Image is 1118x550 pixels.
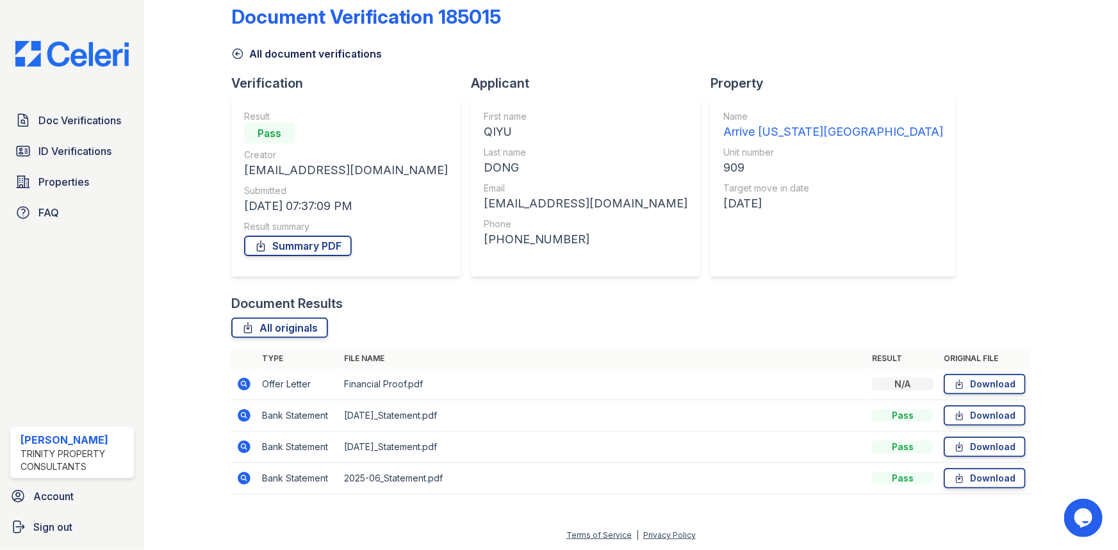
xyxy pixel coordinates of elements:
[231,5,501,28] div: Document Verification 185015
[939,348,1031,369] th: Original file
[339,369,867,400] td: Financial Proof.pdf
[723,182,943,195] div: Target move in date
[566,530,632,540] a: Terms of Service
[944,405,1026,426] a: Download
[471,74,711,92] div: Applicant
[257,400,339,432] td: Bank Statement
[723,195,943,213] div: [DATE]
[339,400,867,432] td: [DATE]_Statement.pdf
[231,295,343,312] div: Document Results
[944,468,1026,489] a: Download
[10,138,134,164] a: ID Verifications
[484,231,687,248] div: [PHONE_NUMBER]
[867,348,939,369] th: Result
[38,113,121,128] span: Doc Verifications
[38,174,89,190] span: Properties
[944,374,1026,394] a: Download
[5,514,139,540] a: Sign out
[5,483,139,509] a: Account
[339,432,867,463] td: [DATE]_Statement.pdf
[636,530,639,540] div: |
[339,348,867,369] th: File name
[231,46,382,61] a: All document verifications
[244,220,448,233] div: Result summary
[872,378,933,391] div: N/A
[484,110,687,123] div: First name
[10,200,134,225] a: FAQ
[711,74,966,92] div: Property
[257,432,339,463] td: Bank Statement
[5,41,139,67] img: CE_Logo_Blue-a8612792a0a2168367f1c8372b55b34899dd931a85d93a1a3d3e32e68fde9ad4.png
[484,218,687,231] div: Phone
[872,409,933,422] div: Pass
[10,169,134,195] a: Properties
[257,369,339,400] td: Offer Letter
[723,110,943,141] a: Name Arrive [US_STATE][GEOGRAPHIC_DATA]
[723,110,943,123] div: Name
[21,448,129,473] div: Trinity Property Consultants
[38,205,59,220] span: FAQ
[723,146,943,159] div: Unit number
[944,437,1026,457] a: Download
[231,318,328,338] a: All originals
[1064,499,1105,537] iframe: chat widget
[484,195,687,213] div: [EMAIL_ADDRESS][DOMAIN_NAME]
[723,159,943,177] div: 909
[244,184,448,197] div: Submitted
[244,197,448,215] div: [DATE] 07:37:09 PM
[21,432,129,448] div: [PERSON_NAME]
[231,74,471,92] div: Verification
[723,123,943,141] div: Arrive [US_STATE][GEOGRAPHIC_DATA]
[38,143,111,159] span: ID Verifications
[484,182,687,195] div: Email
[244,149,448,161] div: Creator
[244,110,448,123] div: Result
[257,348,339,369] th: Type
[872,472,933,485] div: Pass
[33,519,72,535] span: Sign out
[872,441,933,453] div: Pass
[339,463,867,494] td: 2025-06_Statement.pdf
[244,123,295,143] div: Pass
[257,463,339,494] td: Bank Statement
[484,146,687,159] div: Last name
[33,489,74,504] span: Account
[484,123,687,141] div: QIYU
[484,159,687,177] div: DONG
[643,530,696,540] a: Privacy Policy
[10,108,134,133] a: Doc Verifications
[244,161,448,179] div: [EMAIL_ADDRESS][DOMAIN_NAME]
[244,236,352,256] a: Summary PDF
